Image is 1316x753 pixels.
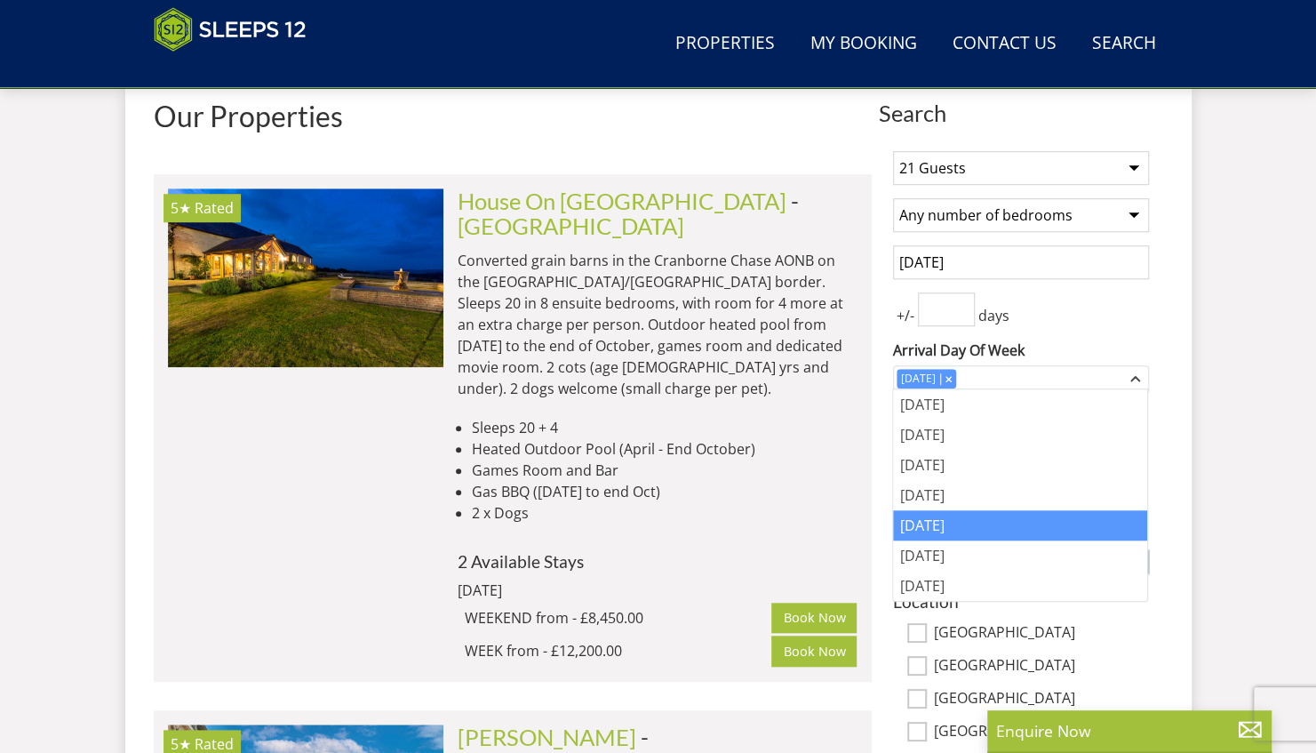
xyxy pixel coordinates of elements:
div: [DATE] [893,420,1147,450]
a: [GEOGRAPHIC_DATA] [458,212,684,239]
a: Book Now [771,603,857,633]
label: [GEOGRAPHIC_DATA] [934,723,1149,742]
div: [DATE] [893,450,1147,480]
label: [GEOGRAPHIC_DATA] [934,657,1149,677]
div: [DATE] [458,580,698,601]
h1: Our Properties [154,100,872,132]
li: Games Room and Bar [472,460,857,481]
span: +/- [893,305,918,326]
div: [DATE] [893,480,1147,510]
span: Search [879,100,1163,125]
div: [DATE] [893,571,1147,601]
h3: Location [893,592,1149,611]
li: 2 x Dogs [472,502,857,524]
a: Properties [668,24,782,64]
div: Combobox [893,365,1149,392]
div: WEEKEND from - £8,450.00 [465,607,772,629]
div: [DATE] [893,510,1147,541]
span: House On The Hill has a 5 star rating under the Quality in Tourism Scheme [171,198,191,218]
div: WEEK from - £12,200.00 [465,640,772,661]
a: 5★ Rated [168,188,443,366]
a: Search [1085,24,1163,64]
a: My Booking [803,24,924,64]
a: [PERSON_NAME] [458,724,636,750]
a: Book Now [771,636,857,666]
a: Contact Us [945,24,1064,64]
div: [DATE] [893,389,1147,420]
span: days [975,305,1013,326]
li: Sleeps 20 + 4 [472,417,857,438]
label: [GEOGRAPHIC_DATA] [934,624,1149,644]
span: Rated [195,198,234,218]
li: Gas BBQ ([DATE] to end Oct) [472,481,857,502]
p: Enquire Now [996,719,1263,742]
li: Heated Outdoor Pool (April - End October) [472,438,857,460]
div: [DATE] [897,371,940,387]
h4: 2 Available Stays [458,552,857,571]
img: 1.original.jpg [168,188,443,366]
iframe: Customer reviews powered by Trustpilot [145,62,331,77]
span: - [458,188,799,239]
input: Arrival Date [893,245,1149,279]
label: [GEOGRAPHIC_DATA] [934,690,1149,709]
a: House On [GEOGRAPHIC_DATA] [458,188,786,214]
div: [DATE] [893,541,1147,571]
label: Arrival Day Of Week [893,340,1149,361]
p: Converted grain barns in the Cranborne Chase AONB on the [GEOGRAPHIC_DATA]/[GEOGRAPHIC_DATA] bord... [458,250,857,399]
img: Sleeps 12 [154,7,307,52]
